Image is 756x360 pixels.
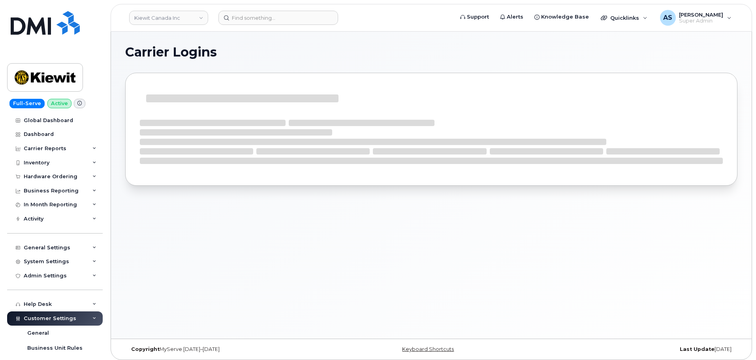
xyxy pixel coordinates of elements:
strong: Copyright [131,346,160,352]
span: Carrier Logins [125,46,217,58]
a: Keyboard Shortcuts [402,346,454,352]
div: [DATE] [533,346,737,352]
div: MyServe [DATE]–[DATE] [125,346,329,352]
strong: Last Update [680,346,715,352]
